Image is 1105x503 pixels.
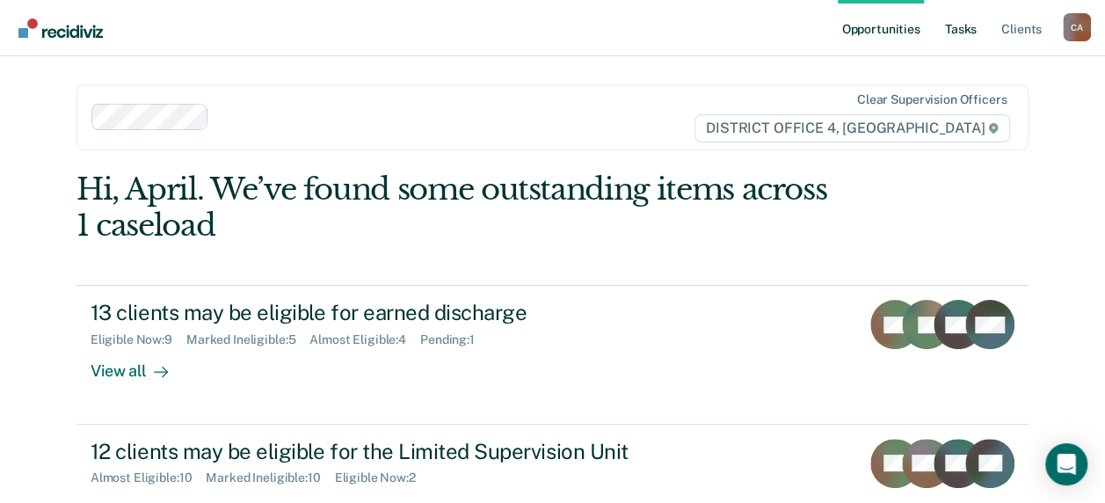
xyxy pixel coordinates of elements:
div: C A [1063,13,1091,41]
a: 13 clients may be eligible for earned dischargeEligible Now:9Marked Ineligible:5Almost Eligible:4... [76,285,1029,424]
div: Eligible Now : 2 [335,470,430,485]
div: Marked Ineligible : 10 [206,470,334,485]
span: DISTRICT OFFICE 4, [GEOGRAPHIC_DATA] [694,114,1010,142]
div: Marked Ineligible : 5 [186,332,309,347]
button: Profile dropdown button [1063,13,1091,41]
div: Eligible Now : 9 [91,332,186,347]
div: 13 clients may be eligible for earned discharge [91,300,708,325]
div: View all [91,347,189,382]
div: Hi, April. We’ve found some outstanding items across 1 caseload [76,171,839,244]
div: Almost Eligible : 10 [91,470,207,485]
div: Open Intercom Messenger [1045,443,1087,485]
img: Recidiviz [18,18,103,38]
div: Almost Eligible : 4 [309,332,420,347]
div: Clear supervision officers [857,92,1007,107]
div: Pending : 1 [420,332,489,347]
div: 12 clients may be eligible for the Limited Supervision Unit [91,439,708,464]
